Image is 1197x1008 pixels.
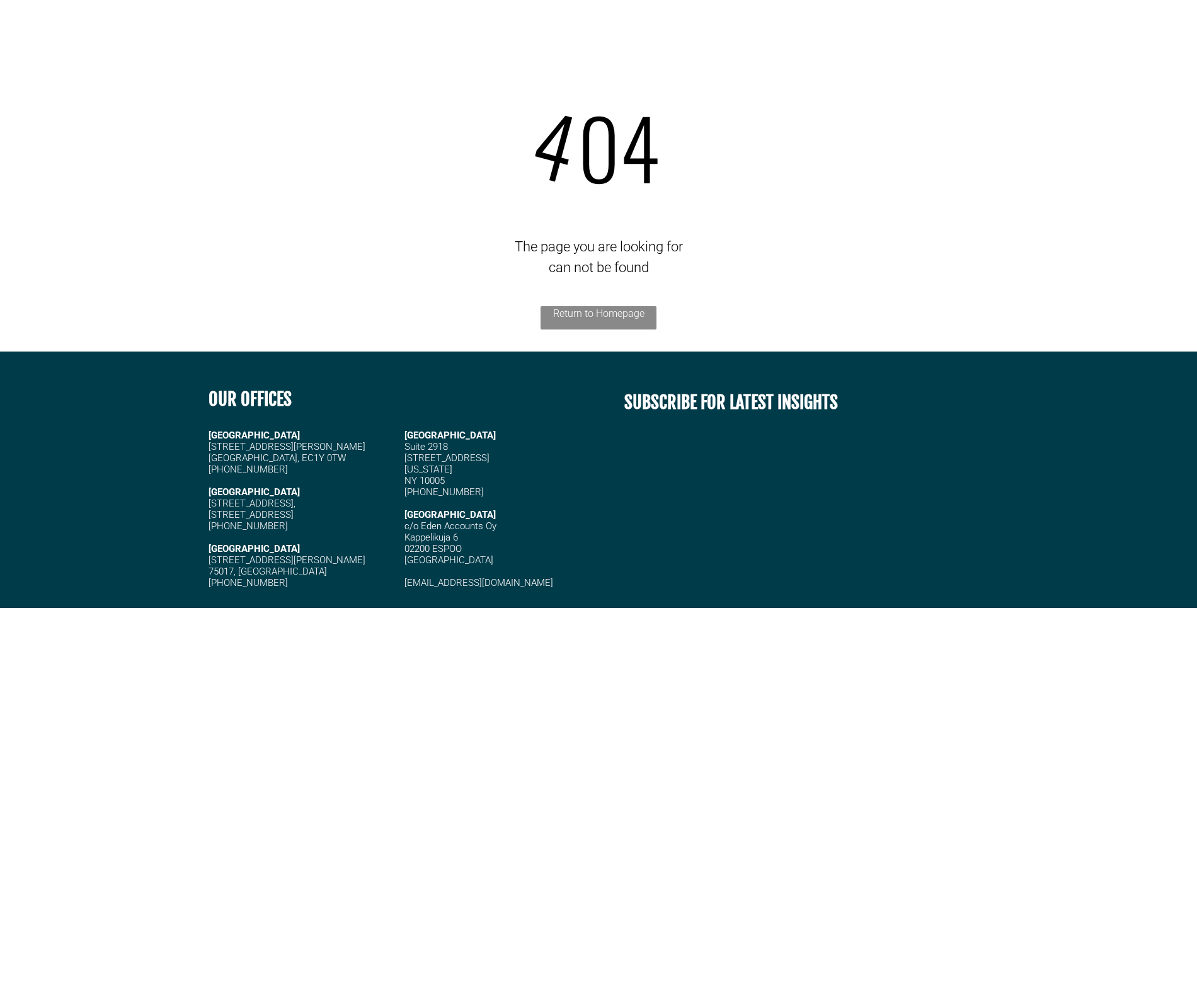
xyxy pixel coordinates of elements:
[404,520,496,566] span: c/o Eden Accounts Oy Kappelikuja 6 02200 ESPOO [GEOGRAPHIC_DATA]
[404,475,445,486] span: NY 10005
[209,486,300,498] strong: [GEOGRAPHIC_DATA]
[209,577,288,588] span: [PHONE_NUMBER]
[209,441,365,464] span: [STREET_ADDRESS][PERSON_NAME] [GEOGRAPHIC_DATA], EC1Y 0TW
[25,236,1172,278] div: The page you are looking for can not be found
[777,21,845,41] a: OUR PEOPLE
[541,306,656,329] a: Return to Homepage
[992,21,1065,41] a: CASE STUDIES
[209,388,292,410] b: OUR OFFICES
[404,430,496,441] span: [GEOGRAPHIC_DATA]
[404,509,496,520] span: [GEOGRAPHIC_DATA]
[209,498,295,509] span: [STREET_ADDRESS],
[723,21,778,41] a: ABOUT
[25,85,1172,208] div: 04
[49,18,166,54] img: Go to Homepage
[209,554,365,566] span: [STREET_ADDRESS][PERSON_NAME]
[520,79,590,208] span: 4
[209,509,294,520] span: [STREET_ADDRESS]
[845,21,925,41] a: WHAT WE DO
[209,520,288,532] span: [PHONE_NUMBER]
[404,452,490,464] span: [STREET_ADDRESS]
[209,430,300,441] strong: [GEOGRAPHIC_DATA]
[209,464,288,475] span: [PHONE_NUMBER]
[404,486,484,498] span: [PHONE_NUMBER]
[1118,21,1172,41] a: CONTACT
[404,464,452,475] span: [US_STATE]
[925,21,991,41] a: MARKETS
[404,441,448,452] span: Suite 2918
[209,543,300,554] strong: [GEOGRAPHIC_DATA]
[1065,21,1118,41] a: INSIGHTS
[209,566,327,577] span: 75017, [GEOGRAPHIC_DATA]
[404,577,553,588] a: [EMAIL_ADDRESS][DOMAIN_NAME]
